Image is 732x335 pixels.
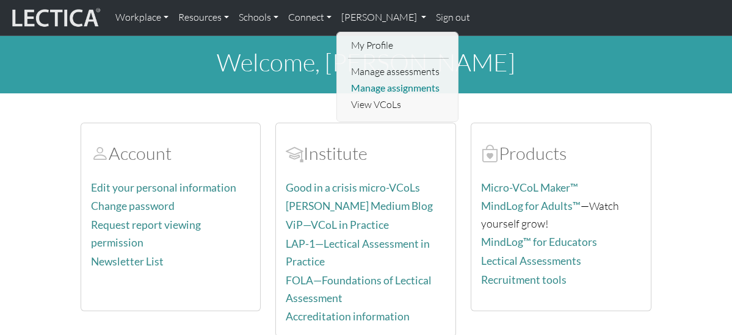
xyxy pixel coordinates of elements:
a: View VCoLs [348,96,449,113]
a: Good in a crisis micro-VCoLs [286,181,420,194]
span: Account [286,142,303,164]
a: Sign out [431,5,475,31]
p: —Watch yourself grow! [481,197,641,232]
a: Manage assignments [348,80,449,96]
span: Account [91,142,109,164]
a: ViP—VCoL in Practice [286,218,389,231]
a: Manage assessments [348,63,449,80]
a: Request report viewing permission [91,218,201,249]
a: Resources [173,5,234,31]
a: Recruitment tools [481,273,567,286]
a: Newsletter List [91,255,164,268]
h2: Account [91,143,251,164]
a: [PERSON_NAME] [336,5,431,31]
span: Products [481,142,499,164]
a: MindLog for Adults™ [481,200,581,212]
img: lecticalive [9,6,101,29]
a: [PERSON_NAME] Medium Blog [286,200,433,212]
a: MindLog™ for Educators [481,236,597,248]
h2: Institute [286,143,446,164]
a: Micro-VCoL Maker™ [481,181,578,194]
a: LAP-1—Lectical Assessment in Practice [286,237,430,268]
a: FOLA—Foundations of Lectical Assessment [286,274,432,304]
a: Change password [91,200,175,212]
a: Accreditation information [286,310,410,323]
h2: Products [481,143,641,164]
a: Lectical Assessments [481,254,581,267]
a: Connect [283,5,336,31]
a: Edit your personal information [91,181,236,194]
a: Schools [234,5,283,31]
ul: [PERSON_NAME] [348,37,449,113]
a: Workplace [111,5,173,31]
a: My Profile [348,37,449,54]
